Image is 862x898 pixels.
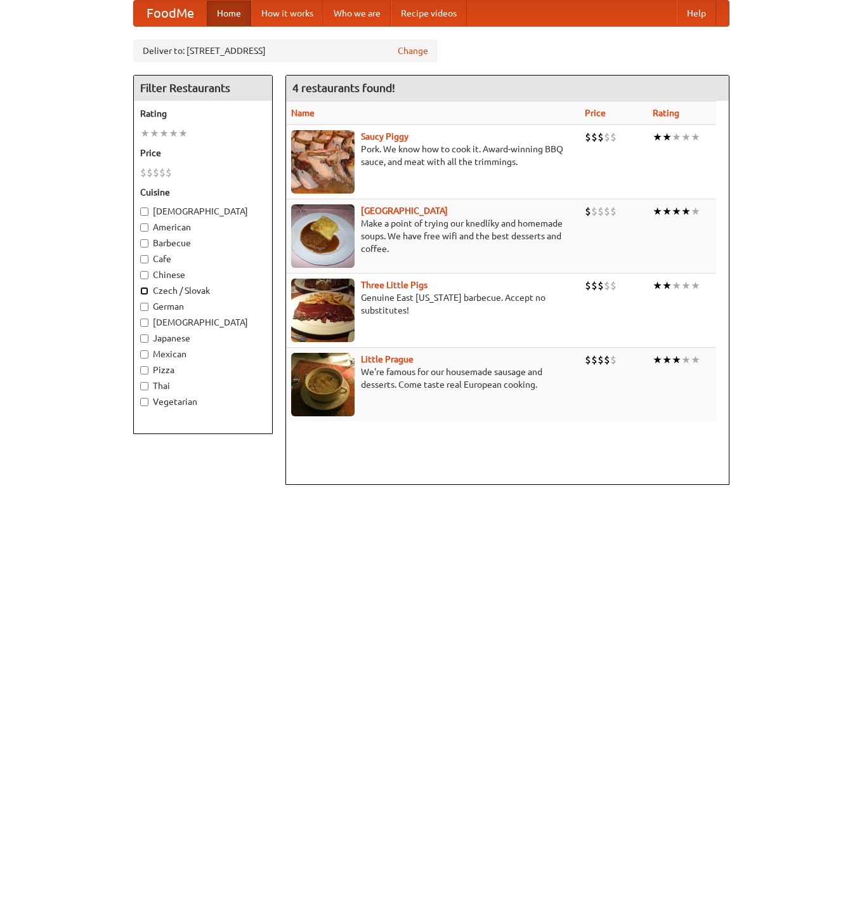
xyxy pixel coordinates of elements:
[150,126,159,140] li: ★
[681,353,691,367] li: ★
[598,353,604,367] li: $
[662,130,672,144] li: ★
[140,255,148,263] input: Cafe
[140,382,148,390] input: Thai
[653,130,662,144] li: ★
[662,204,672,218] li: ★
[166,166,172,180] li: $
[585,204,591,218] li: $
[291,108,315,118] a: Name
[140,166,147,180] li: $
[140,126,150,140] li: ★
[140,398,148,406] input: Vegetarian
[140,364,266,376] label: Pizza
[251,1,323,26] a: How it works
[140,253,266,265] label: Cafe
[159,126,169,140] li: ★
[610,204,617,218] li: $
[598,279,604,293] li: $
[140,223,148,232] input: American
[672,130,681,144] li: ★
[159,166,166,180] li: $
[610,353,617,367] li: $
[361,280,428,290] a: Three Little Pigs
[291,217,575,255] p: Make a point of trying our knedlíky and homemade soups. We have free wifi and the best desserts a...
[610,279,617,293] li: $
[591,130,598,144] li: $
[598,204,604,218] li: $
[291,366,575,391] p: We're famous for our housemade sausage and desserts. Come taste real European cooking.
[604,130,610,144] li: $
[140,319,148,327] input: [DEMOGRAPHIC_DATA]
[140,268,266,281] label: Chinese
[391,1,467,26] a: Recipe videos
[672,353,681,367] li: ★
[598,130,604,144] li: $
[134,76,272,101] h4: Filter Restaurants
[140,107,266,120] h5: Rating
[585,353,591,367] li: $
[291,143,575,168] p: Pork. We know how to cook it. Award-winning BBQ sauce, and meat with all the trimmings.
[291,279,355,342] img: littlepigs.jpg
[140,395,266,408] label: Vegetarian
[140,287,148,295] input: Czech / Slovak
[585,279,591,293] li: $
[147,166,153,180] li: $
[140,271,148,279] input: Chinese
[140,332,266,345] label: Japanese
[662,353,672,367] li: ★
[691,130,700,144] li: ★
[361,131,408,142] a: Saucy Piggy
[140,237,266,249] label: Barbecue
[140,284,266,297] label: Czech / Slovak
[291,130,355,194] img: saucy.jpg
[291,204,355,268] img: czechpoint.jpg
[207,1,251,26] a: Home
[653,279,662,293] li: ★
[585,108,606,118] a: Price
[653,353,662,367] li: ★
[361,206,448,216] b: [GEOGRAPHIC_DATA]
[585,130,591,144] li: $
[140,366,148,374] input: Pizza
[681,130,691,144] li: ★
[681,204,691,218] li: ★
[323,1,391,26] a: Who we are
[140,334,148,343] input: Japanese
[653,204,662,218] li: ★
[140,380,266,392] label: Thai
[691,279,700,293] li: ★
[140,239,148,248] input: Barbecue
[591,204,598,218] li: $
[140,208,148,216] input: [DEMOGRAPHIC_DATA]
[140,303,148,311] input: German
[591,353,598,367] li: $
[653,108,679,118] a: Rating
[133,39,438,62] div: Deliver to: [STREET_ADDRESS]
[178,126,188,140] li: ★
[140,221,266,234] label: American
[398,44,428,57] a: Change
[604,353,610,367] li: $
[662,279,672,293] li: ★
[140,186,266,199] h5: Cuisine
[140,205,266,218] label: [DEMOGRAPHIC_DATA]
[292,82,395,94] ng-pluralize: 4 restaurants found!
[361,354,414,364] a: Little Prague
[691,353,700,367] li: ★
[291,353,355,416] img: littleprague.jpg
[681,279,691,293] li: ★
[677,1,716,26] a: Help
[140,348,266,360] label: Mexican
[604,279,610,293] li: $
[610,130,617,144] li: $
[140,300,266,313] label: German
[591,279,598,293] li: $
[140,147,266,159] h5: Price
[672,279,681,293] li: ★
[169,126,178,140] li: ★
[140,350,148,359] input: Mexican
[134,1,207,26] a: FoodMe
